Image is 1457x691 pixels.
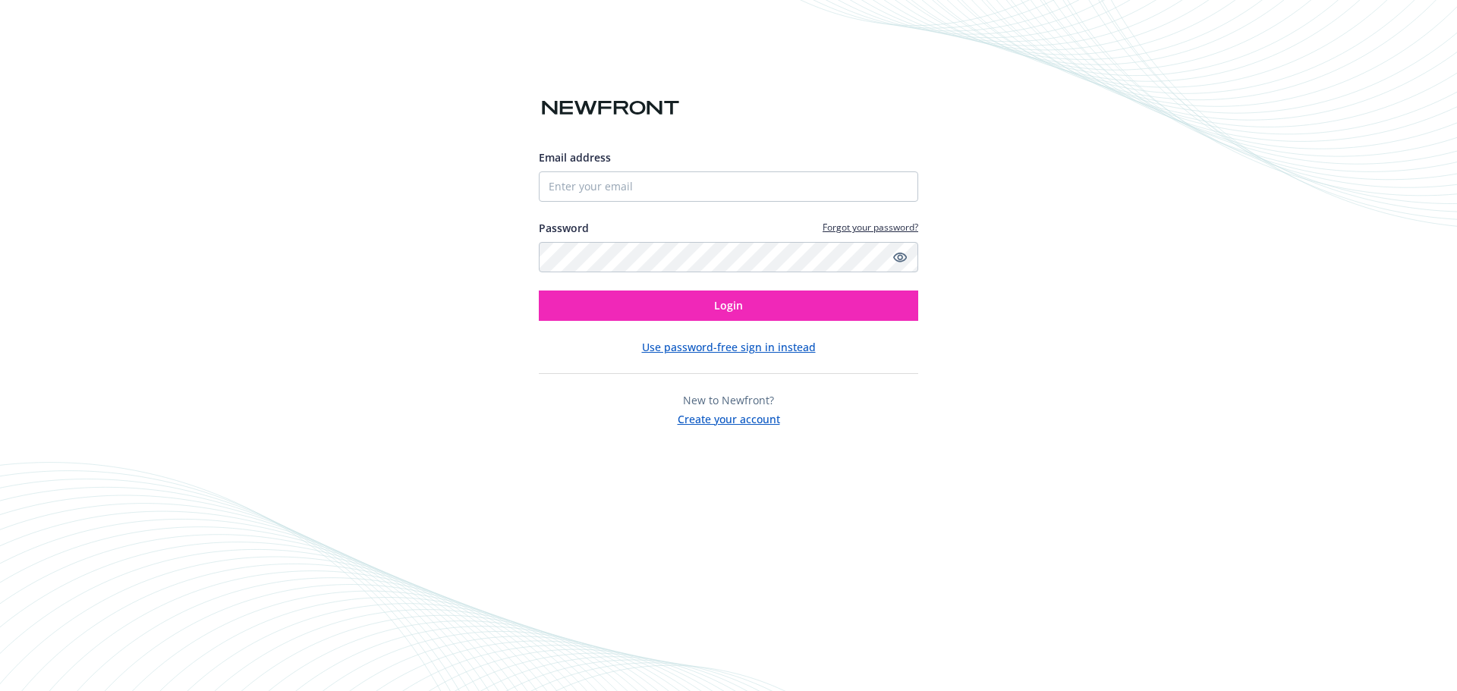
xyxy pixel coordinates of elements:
[891,248,909,266] a: Show password
[823,221,918,234] a: Forgot your password?
[683,393,774,407] span: New to Newfront?
[678,408,780,427] button: Create your account
[539,150,611,165] span: Email address
[714,298,743,313] span: Login
[539,171,918,202] input: Enter your email
[642,339,816,355] button: Use password-free sign in instead
[539,242,918,272] input: Enter your password
[539,291,918,321] button: Login
[539,220,589,236] label: Password
[539,95,682,121] img: Newfront logo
